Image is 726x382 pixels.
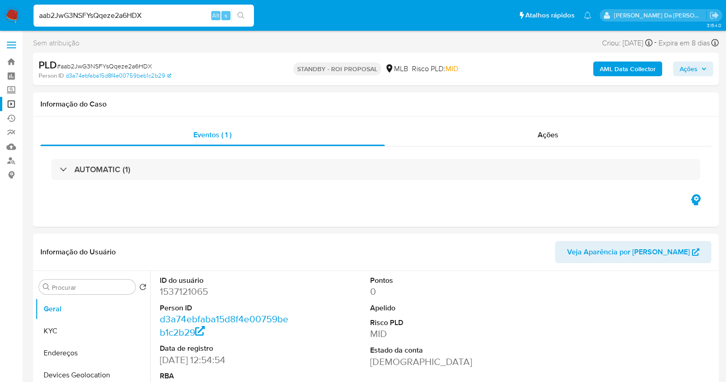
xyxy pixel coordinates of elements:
input: Pesquise usuários ou casos... [34,10,254,22]
button: AML Data Collector [593,62,662,76]
button: search-icon [231,9,250,22]
span: Ações [538,129,558,140]
dt: ID do usuário [160,275,291,286]
span: Alt [212,11,219,20]
b: AML Data Collector [600,62,656,76]
span: Risco PLD: [412,64,458,74]
div: Criou: [DATE] [602,37,653,49]
span: # aab2JwG3NSFYsQqeze2a6HDX [57,62,152,71]
b: Person ID [39,72,64,80]
span: Ações [680,62,698,76]
a: d3a74ebfaba15d8f4e00759beb1c2b29 [66,72,171,80]
a: Notificações [584,11,591,19]
div: MLB [385,64,408,74]
a: d3a74ebfaba15d8f4e00759beb1c2b29 [160,312,288,338]
dd: MID [370,327,501,340]
button: Procurar [43,283,50,291]
button: Geral [35,298,150,320]
dt: Risco PLD [370,318,501,328]
span: Eventos ( 1 ) [193,129,231,140]
dt: Apelido [370,303,501,313]
dd: [DATE] 12:54:54 [160,354,291,366]
span: Veja Aparência por [PERSON_NAME] [567,241,690,263]
p: STANDBY - ROI PROPOSAL [293,62,381,75]
dt: Estado da conta [370,345,501,355]
span: Sem atribuição [33,38,79,48]
span: - [654,37,657,49]
span: Atalhos rápidos [525,11,574,20]
b: PLD [39,57,57,72]
button: Ações [673,62,713,76]
span: Expira em 8 dias [658,38,710,48]
button: Veja Aparência por [PERSON_NAME] [555,241,711,263]
h1: Informação do Usuário [40,247,116,257]
dt: Data de registro [160,343,291,354]
input: Procurar [52,283,132,292]
h3: AUTOMATIC (1) [74,164,130,174]
button: Retornar ao pedido padrão [139,283,146,293]
button: KYC [35,320,150,342]
p: patricia.varelo@mercadopago.com.br [614,11,707,20]
a: Sair [709,11,719,20]
button: Endereços [35,342,150,364]
dd: 0 [370,285,501,298]
span: s [225,11,227,20]
dt: Person ID [160,303,291,313]
dt: Pontos [370,275,501,286]
dd: [DEMOGRAPHIC_DATA] [370,355,501,368]
dt: RBA [160,371,291,381]
span: MID [445,63,458,74]
div: AUTOMATIC (1) [51,159,700,180]
dd: 1537121065 [160,285,291,298]
h1: Informação do Caso [40,100,711,109]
